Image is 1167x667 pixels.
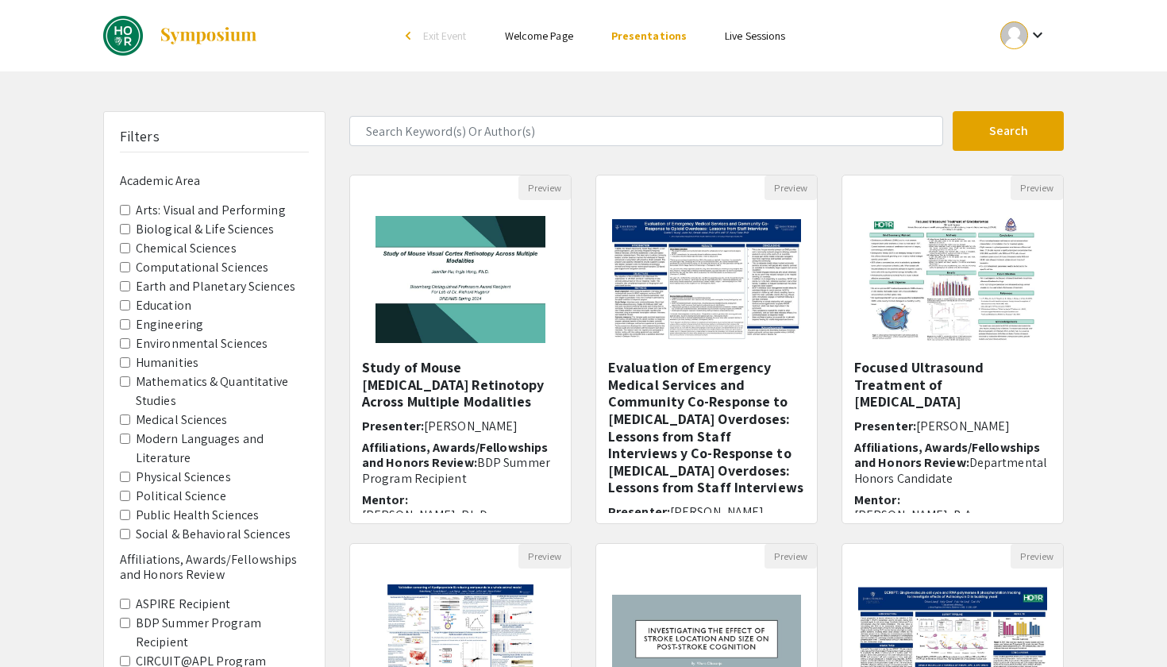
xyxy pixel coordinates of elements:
label: Physical Sciences [136,468,231,487]
label: Chemical Sciences [136,239,237,258]
label: Public Health Sciences [136,506,259,525]
img: <p class="ql-align-center">Study of Mouse Visual Cortex Retinotopy Across Multiple Modalities</p> [360,200,560,359]
label: Humanities [136,353,198,372]
img: Symposium by ForagerOne [159,26,258,45]
span: [PERSON_NAME] [424,418,518,434]
label: Mathematics & Quantitative Studies [136,372,309,411]
a: Welcome Page [505,29,573,43]
mat-icon: Expand account dropdown [1028,25,1047,44]
button: Preview [518,544,571,569]
h6: Presenter: [608,504,805,519]
a: Presentations [611,29,687,43]
span: Departmental Honors Candidate [854,454,1047,486]
label: Earth and Planetary Sciences [136,277,295,296]
span: Affiliations, Awards/Fellowships and Honors Review: [854,439,1040,471]
label: Political Science [136,487,226,506]
div: arrow_back_ios [406,31,415,40]
label: Social & Behavioral Sciences [136,525,291,544]
span: BDP Summer Program Recipient [362,454,550,486]
h6: Academic Area [120,173,309,188]
label: Environmental Sciences [136,334,268,353]
label: Education [136,296,191,315]
img: DREAMS: Spring 2024 [103,16,143,56]
span: Mentor: [362,492,408,508]
button: Preview [518,175,571,200]
label: Engineering [136,315,203,334]
input: Search Keyword(s) Or Author(s) [349,116,943,146]
a: Live Sessions [725,29,785,43]
label: Computational Sciences [136,258,268,277]
iframe: Chat [12,596,67,655]
label: Medical Sciences [136,411,228,430]
span: [PERSON_NAME] [670,503,764,520]
div: Open Presentation <p>Evaluation of Emergency Medical Services and Community Co-Response to Opioid... [595,175,818,524]
button: Preview [765,175,817,200]
a: DREAMS: Spring 2024 [103,16,258,56]
h5: Study of Mouse [MEDICAL_DATA] Retinotopy Across Multiple Modalities [362,359,559,411]
img: <p>Evaluation of Emergency Medical Services and Community Co-Response to Opioid Overdoses: Lesson... [596,203,817,357]
div: Open Presentation <p>Focused Ultrasound Treatment of Glioblastomas</p> [842,175,1064,524]
span: Mentor: [854,492,900,508]
h6: Presenter: [362,418,559,434]
p: [PERSON_NAME], B.A [854,507,1051,522]
span: Exit Event [423,29,467,43]
h5: Filters [120,128,160,145]
p: [PERSON_NAME], Ph.D. [362,507,559,522]
div: Open Presentation <p class="ql-align-center">Study of Mouse Visual Cortex Retinotopy Across Multi... [349,175,572,524]
button: Preview [765,544,817,569]
button: Search [953,111,1064,151]
button: Preview [1011,175,1063,200]
span: [PERSON_NAME] [916,418,1010,434]
button: Preview [1011,544,1063,569]
label: ASPIRE Recipient [136,595,231,614]
h5: Focused Ultrasound Treatment of [MEDICAL_DATA] [854,359,1051,411]
button: Expand account dropdown [984,17,1064,53]
h5: Evaluation of Emergency Medical Services and Community Co-Response to [MEDICAL_DATA] Overdoses: L... [608,359,805,496]
label: Biological & Life Sciences [136,220,275,239]
h6: Affiliations, Awards/Fellowships and Honors Review [120,552,309,582]
label: Modern Languages and Literature [136,430,309,468]
span: Affiliations, Awards/Fellowships and Honors Review: [362,439,548,471]
label: BDP Summer Program Recipient [136,614,309,652]
img: <p>Focused Ultrasound Treatment of Glioblastomas</p> [852,200,1053,359]
h6: Presenter: [854,418,1051,434]
label: Arts: Visual and Performing [136,201,286,220]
